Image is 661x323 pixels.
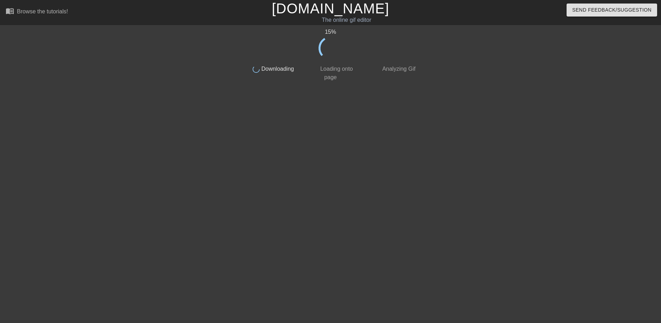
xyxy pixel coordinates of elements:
div: Browse the tutorials! [17,8,68,14]
a: [DOMAIN_NAME] [272,1,389,16]
button: Send Feedback/Suggestion [567,4,657,17]
span: Downloading [260,66,294,72]
a: Browse the tutorials! [6,7,68,18]
div: The online gif editor [224,16,469,24]
div: 15 % [242,28,419,36]
span: Loading onto page [319,66,353,80]
span: menu_book [6,7,14,15]
span: Analyzing Gif [381,66,415,72]
span: Send Feedback/Suggestion [572,6,651,14]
